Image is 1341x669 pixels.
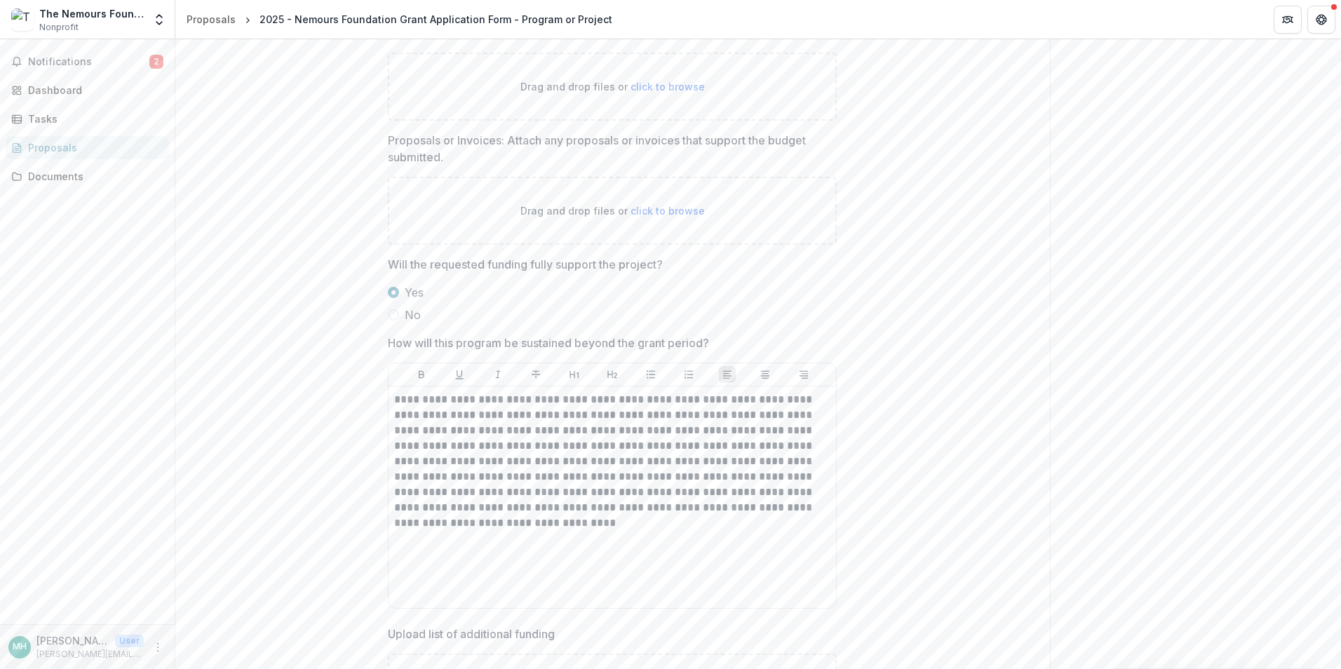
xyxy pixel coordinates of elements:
span: click to browse [631,81,705,93]
p: Drag and drop files or [520,203,705,218]
span: 2 [149,55,163,69]
p: [PERSON_NAME][EMAIL_ADDRESS][PERSON_NAME][DOMAIN_NAME] [36,648,144,661]
span: click to browse [631,205,705,217]
a: Proposals [6,136,169,159]
a: Proposals [181,9,241,29]
p: Proposals or Invoices: Attach any proposals or invoices that support the budget submitted. [388,132,828,165]
button: Bullet List [642,366,659,383]
button: Italicize [490,366,506,383]
img: The Nemours Foundation [11,8,34,31]
p: How will this program be sustained beyond the grant period? [388,334,709,351]
button: Partners [1274,6,1302,34]
a: Tasks [6,107,169,130]
p: Will the requested funding fully support the project? [388,256,663,273]
div: Tasks [28,111,158,126]
a: Dashboard [6,79,169,102]
div: The Nemours Foundation [39,6,144,21]
button: Notifications2 [6,50,169,73]
div: Maggie Hightower [13,642,27,651]
div: Documents [28,169,158,184]
button: Align Center [757,366,774,383]
p: [PERSON_NAME] [36,633,109,648]
div: 2025 - Nemours Foundation Grant Application Form - Program or Project [260,12,612,27]
button: Strike [527,366,544,383]
button: Align Right [795,366,812,383]
span: Notifications [28,56,149,68]
button: Underline [451,366,468,383]
button: Get Help [1307,6,1335,34]
a: Documents [6,165,169,188]
div: Proposals [187,12,236,27]
button: Align Left [719,366,736,383]
button: More [149,639,166,656]
button: Heading 1 [566,366,583,383]
button: Heading 2 [604,366,621,383]
span: Nonprofit [39,21,79,34]
nav: breadcrumb [181,9,618,29]
span: No [405,306,421,323]
p: Upload list of additional funding [388,626,555,642]
div: Dashboard [28,83,158,97]
button: Bold [413,366,430,383]
p: Drag and drop files or [520,79,705,94]
span: Yes [405,284,424,301]
div: Proposals [28,140,158,155]
button: Open entity switcher [149,6,169,34]
button: Ordered List [680,366,697,383]
p: User [115,635,144,647]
